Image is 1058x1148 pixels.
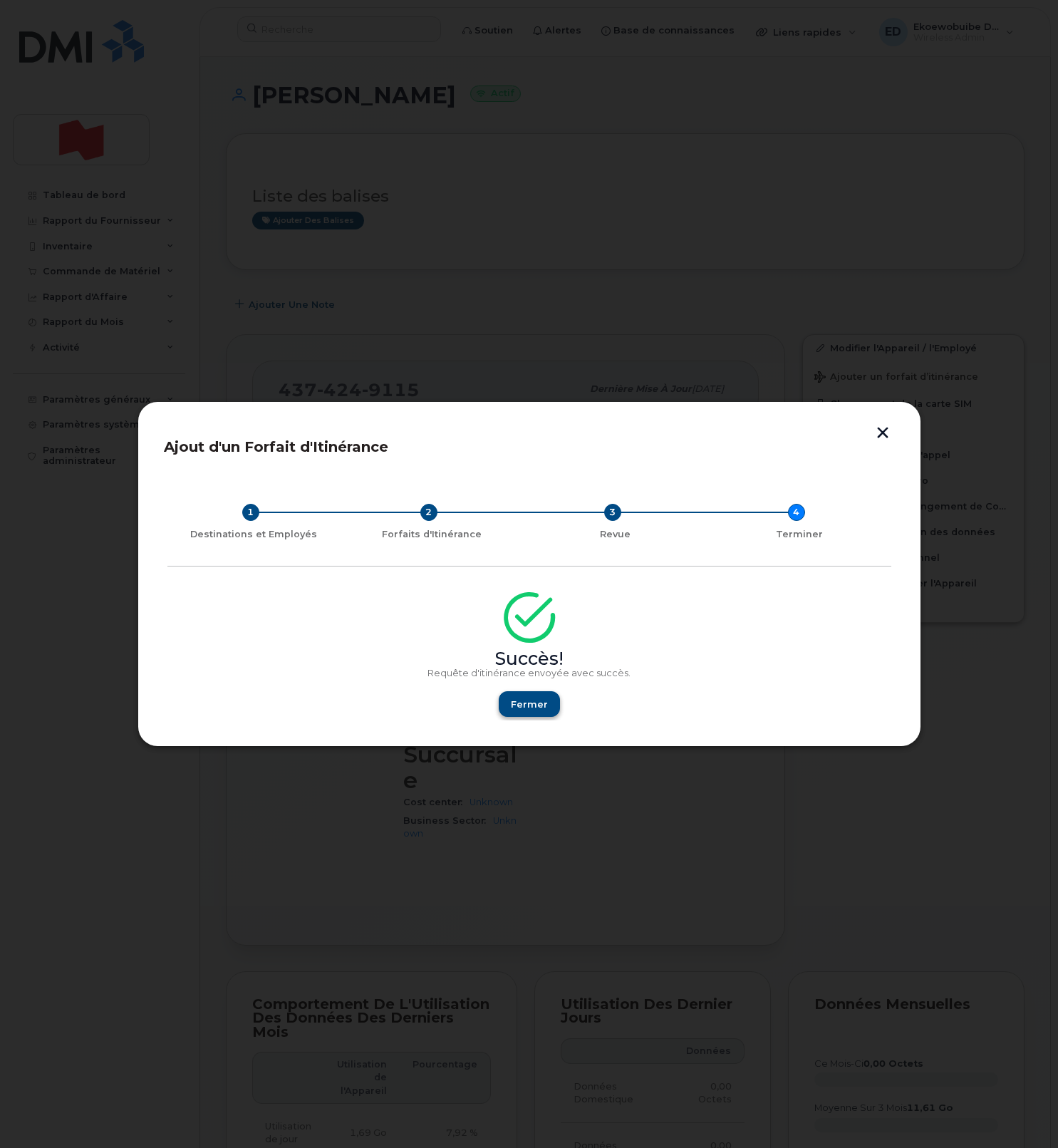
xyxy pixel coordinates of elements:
div: 3 [604,504,621,521]
div: 1 [242,504,259,521]
button: Fermer [499,691,560,717]
div: Forfaits d'Itinérance [346,529,518,540]
div: Succès! [167,653,891,665]
span: Ajout d'un Forfait d'Itinérance [164,438,388,455]
span: Fermer [511,698,548,711]
p: Requête d'itinérance envoyée avec succès. [167,668,891,679]
div: Revue [529,529,702,540]
div: 2 [420,504,437,521]
div: Destinations et Employés [173,529,334,540]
